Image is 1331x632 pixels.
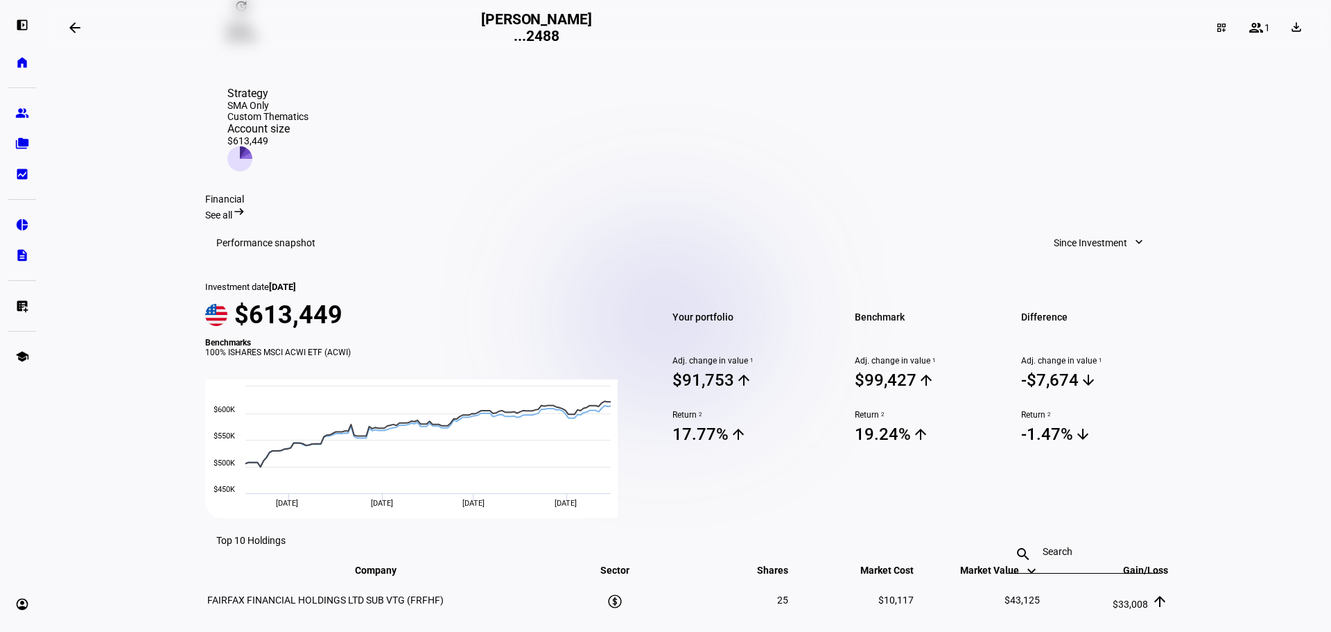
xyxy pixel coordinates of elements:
span: $43,125 [1004,595,1040,606]
span: Since Investment [1054,229,1127,257]
span: [DATE] [555,499,577,508]
mat-icon: dashboard_customize [1216,22,1227,33]
h3: Performance snapshot [216,237,315,248]
eth-mat-symbol: group [15,106,29,120]
mat-icon: search [1007,546,1040,563]
mat-icon: arrow_downward [1080,372,1097,388]
span: $10,117 [878,595,914,606]
button: Since Investment [1040,229,1159,257]
div: $613,449 [227,135,308,146]
mat-icon: arrow_upward [736,372,752,388]
span: Difference [1021,307,1170,327]
mat-icon: arrow_backwards [67,19,83,36]
span: Your portfolio [672,307,821,327]
div: SMA Only [227,100,308,111]
text: $600K [214,405,235,414]
mat-icon: arrow_downward [1075,426,1091,443]
div: Benchmarks [205,338,634,348]
span: [DATE] [371,499,393,508]
span: $99,427 [855,370,1004,391]
span: Shares [736,565,788,576]
h2: [PERSON_NAME] ...2488 [479,11,594,44]
eth-mat-symbol: bid_landscape [15,167,29,181]
span: See all [205,210,232,221]
span: [DATE] [462,499,485,508]
text: $500K [214,459,235,468]
eth-mat-symbol: school [15,350,29,364]
sup: 1 [1097,356,1102,366]
a: description [8,241,36,269]
span: 17.77% [672,424,821,445]
text: $450K [214,485,235,494]
div: Custom Thematics [227,111,308,122]
div: Strategy [227,87,308,100]
span: 25 [777,595,788,606]
a: pie_chart [8,211,36,239]
a: bid_landscape [8,160,36,188]
mat-icon: arrow_upward [918,372,934,388]
a: home [8,49,36,76]
eth-mat-symbol: home [15,55,29,69]
span: 1 [1264,22,1270,33]
mat-icon: arrow_right_alt [232,205,246,219]
div: Account size [227,122,308,135]
span: 19.24% [855,424,1004,445]
span: Return [672,410,821,420]
eth-mat-symbol: left_panel_open [15,18,29,32]
text: $550K [214,432,235,441]
span: FAIRFAX FINANCIAL HOLDINGS LTD SUB VTG (FRFHF) [207,595,444,606]
div: 100% ISHARES MSCI ACWI ETF (ACWI) [205,348,634,357]
sup: 2 [697,410,702,420]
input: Search [1043,546,1123,557]
mat-icon: download [1289,20,1303,34]
sup: 1 [748,356,754,366]
a: group [8,99,36,127]
span: Return [1021,410,1170,420]
mat-icon: arrow_upward [1151,593,1168,610]
mat-icon: keyboard_arrow_down [1023,563,1040,579]
div: $91,753 [672,370,734,390]
mat-icon: expand_more [1132,235,1146,249]
div: Financial [205,194,1170,205]
span: Adj. change in value [672,356,821,366]
eth-mat-symbol: folder_copy [15,137,29,151]
span: [DATE] [276,499,298,508]
span: Adj. change in value [855,356,1004,366]
mat-icon: group [1248,19,1264,36]
span: [DATE] [269,282,296,292]
eth-mat-symbol: list_alt_add [15,299,29,313]
eth-mat-symbol: pie_chart [15,218,29,232]
eth-data-table-title: Top 10 Holdings [216,535,286,546]
span: $613,449 [234,300,342,330]
span: $33,008 [1113,599,1148,610]
span: Gain/Loss [1102,565,1168,576]
div: Investment date [205,282,634,292]
span: Sector [590,565,640,576]
span: Market Value [960,565,1040,576]
sup: 2 [879,410,885,420]
a: folder_copy [8,130,36,157]
span: Adj. change in value [1021,356,1170,366]
span: -1.47% [1021,424,1170,445]
span: Benchmark [855,307,1004,327]
eth-mat-symbol: account_circle [15,597,29,611]
sup: 1 [930,356,936,366]
span: Return [855,410,1004,420]
mat-icon: arrow_upward [912,426,929,443]
mat-icon: arrow_upward [730,426,747,443]
eth-mat-symbol: description [15,248,29,262]
span: Company [355,565,417,576]
sup: 2 [1045,410,1051,420]
span: Market Cost [840,565,914,576]
span: -$7,674 [1021,370,1170,391]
